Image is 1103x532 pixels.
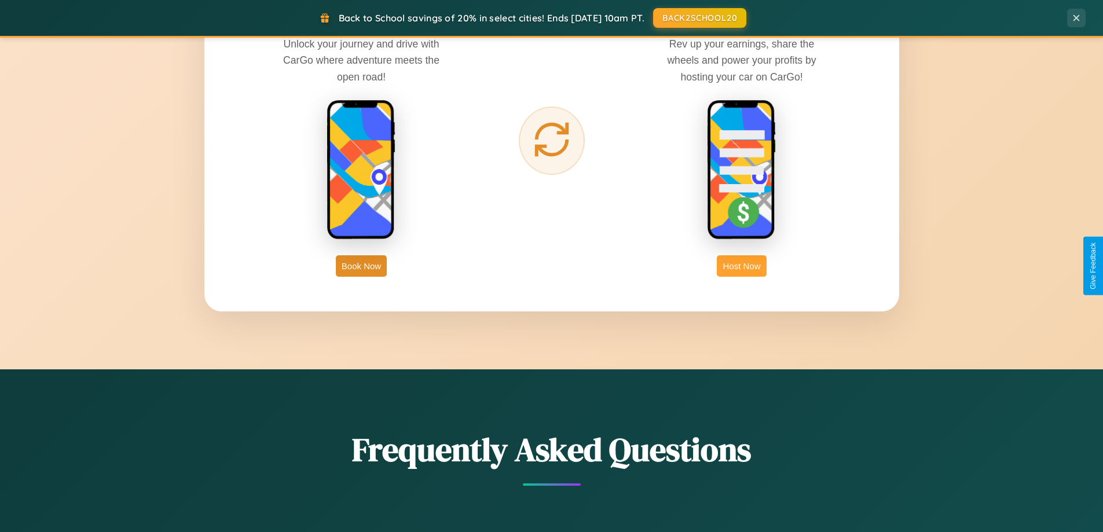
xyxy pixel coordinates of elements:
button: Host Now [717,255,766,277]
img: rent phone [327,100,396,241]
img: host phone [707,100,776,241]
p: Unlock your journey and drive with CarGo where adventure meets the open road! [274,36,448,85]
button: Book Now [336,255,387,277]
div: Give Feedback [1089,243,1097,289]
p: Rev up your earnings, share the wheels and power your profits by hosting your car on CarGo! [655,36,829,85]
span: Back to School savings of 20% in select cities! Ends [DATE] 10am PT. [339,12,644,24]
button: BACK2SCHOOL20 [653,8,746,28]
h2: Frequently Asked Questions [204,427,899,472]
